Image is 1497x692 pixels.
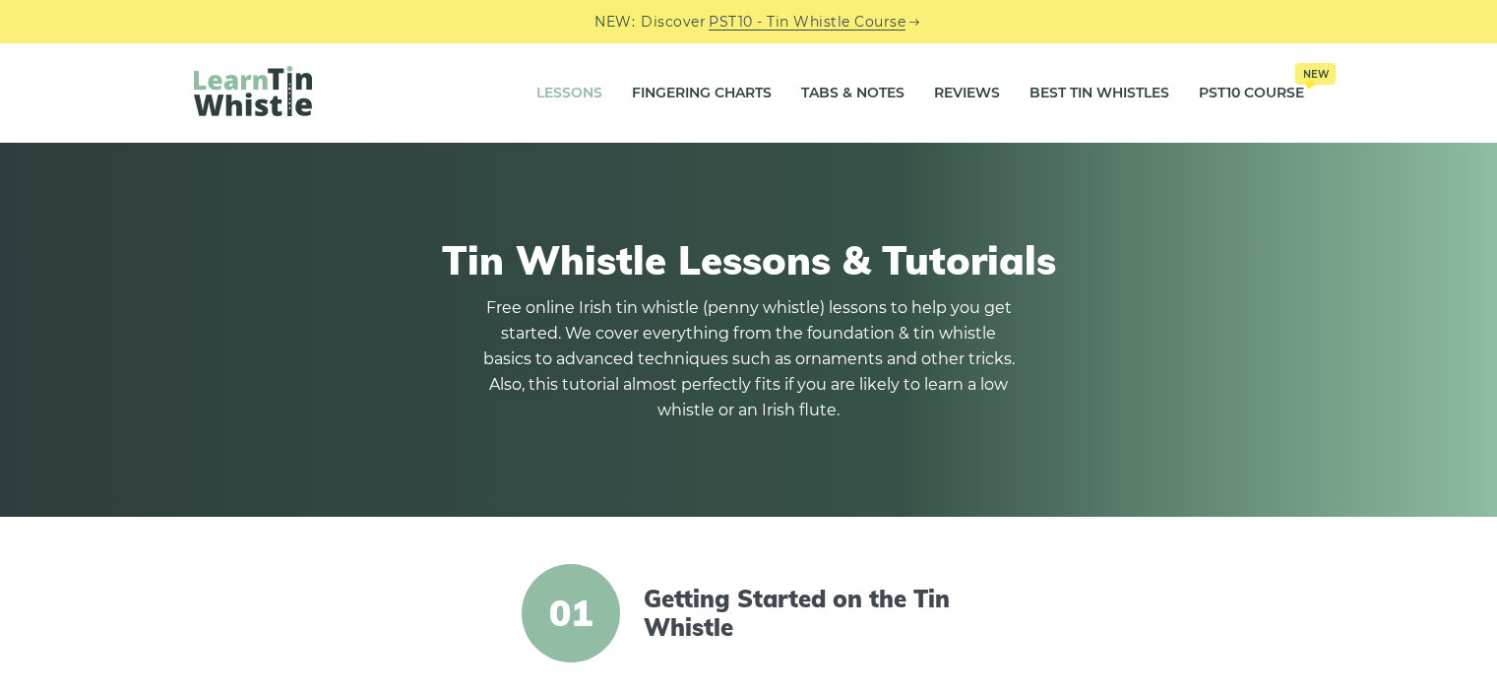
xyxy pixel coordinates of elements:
span: 01 [522,564,620,662]
a: Lessons [536,69,602,118]
p: Free online Irish tin whistle (penny whistle) lessons to help you get started. We cover everythin... [483,295,1015,423]
span: New [1295,63,1336,85]
a: Fingering Charts [632,69,772,118]
a: Best Tin Whistles [1029,69,1169,118]
a: Getting Started on the Tin Whistle [644,585,982,642]
img: LearnTinWhistle.com [194,66,312,116]
h1: Tin Whistle Lessons & Tutorials [194,236,1304,283]
a: Tabs & Notes [801,69,904,118]
a: Reviews [934,69,1000,118]
a: PST10 CourseNew [1199,69,1304,118]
